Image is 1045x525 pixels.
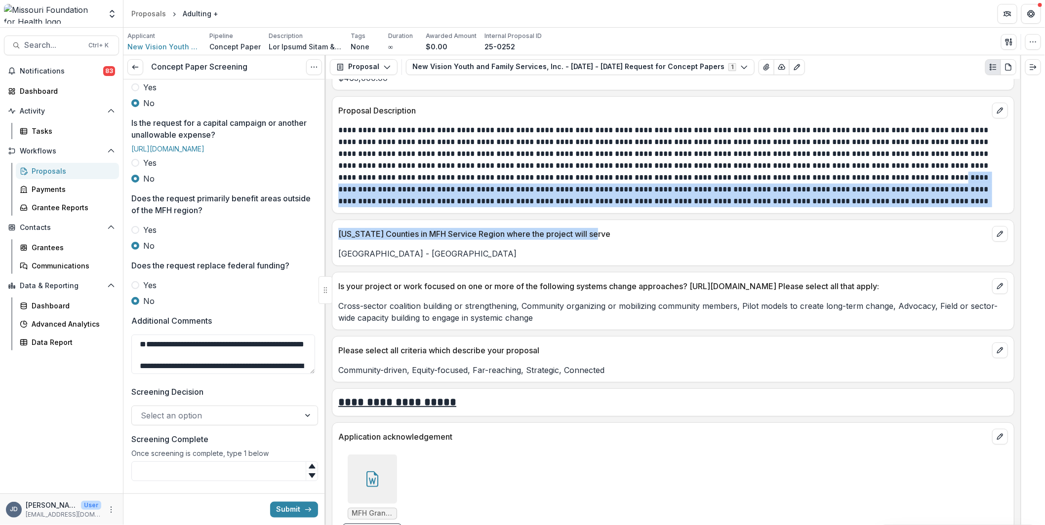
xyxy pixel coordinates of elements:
[32,261,111,271] div: Communications
[16,298,119,314] a: Dashboard
[4,103,119,119] button: Open Activity
[338,228,988,240] p: [US_STATE] Counties in MFH Service Region where the project will serve
[406,59,755,75] button: New Vision Youth and Family Services, Inc. - [DATE] - [DATE] Request for Concept Papers1
[992,278,1008,294] button: edit
[4,143,119,159] button: Open Workflows
[26,500,77,510] p: [PERSON_NAME]
[270,501,318,517] button: Submit
[127,41,201,52] a: New Vision Youth and Family Services, Inc.
[388,32,413,40] p: Duration
[86,40,111,51] div: Ctrl + K
[32,166,111,176] div: Proposals
[143,295,155,307] span: No
[131,145,204,153] a: [URL][DOMAIN_NAME]
[151,62,247,72] h3: Concept Paper Screening
[1001,59,1016,75] button: PDF view
[143,173,155,185] span: No
[20,282,103,290] span: Data & Reporting
[306,59,322,75] button: Options
[32,126,111,136] div: Tasks
[143,240,155,252] span: No
[26,510,101,519] p: [EMAIL_ADDRESS][DOMAIN_NAME]
[992,226,1008,242] button: edit
[127,6,222,21] nav: breadcrumb
[183,8,218,19] div: Adulting +
[1025,59,1041,75] button: Expand right
[10,506,18,513] div: Jessica Daugherty
[269,41,343,52] p: Lor Ipsumd Sitam & Consec Adipisci, Eli. se doeiusm te incidid u laboreet dolor ma aliquaen admin...
[143,279,157,291] span: Yes
[1021,4,1041,24] button: Get Help
[16,123,119,139] a: Tasks
[16,199,119,216] a: Grantee Reports
[351,41,369,52] p: None
[352,509,393,518] span: MFH Grant Acknowledgement.doc
[16,181,119,197] a: Payments
[16,334,119,350] a: Data Report
[20,67,103,75] span: Notifications
[4,36,119,55] button: Search...
[338,364,1008,376] p: Community-driven, Equity-focused, Far-reaching, Strategic, Connected
[992,342,1008,358] button: edit
[24,40,82,50] span: Search...
[388,41,393,52] p: ∞
[789,59,805,75] button: Edit as form
[209,32,233,40] p: Pipeline
[20,224,103,232] span: Contacts
[351,32,365,40] p: Tags
[4,278,119,294] button: Open Data & Reporting
[4,63,119,79] button: Notifications83
[759,59,774,75] button: View Attached Files
[20,147,103,155] span: Workflows
[32,319,111,329] div: Advanced Analytics
[143,157,157,169] span: Yes
[131,433,208,445] p: Screening Complete
[338,300,1008,324] p: Cross-sector coalition building or strengthening, Community organizing or mobilizing community me...
[330,59,398,75] button: Proposal
[4,83,119,99] a: Dashboard
[426,41,447,52] p: $0.00
[992,429,1008,445] button: edit
[338,248,1008,260] p: [GEOGRAPHIC_DATA] - [GEOGRAPHIC_DATA]
[103,66,115,76] span: 83
[16,316,119,332] a: Advanced Analytics
[484,32,542,40] p: Internal Proposal ID
[20,86,111,96] div: Dashboard
[32,337,111,347] div: Data Report
[998,4,1017,24] button: Partners
[484,41,515,52] p: 25-0252
[269,32,303,40] p: Description
[81,501,101,510] p: User
[127,6,170,21] a: Proposals
[426,32,477,40] p: Awarded Amount
[209,41,261,52] p: Concept Paper
[32,242,111,253] div: Grantees
[131,192,312,216] p: Does the request primarily benefit areas outside of the MFH region?
[16,239,119,256] a: Grantees
[16,163,119,179] a: Proposals
[131,8,166,19] div: Proposals
[127,32,155,40] p: Applicant
[16,258,119,274] a: Communications
[338,431,988,443] p: Application acknowledgement
[4,4,101,24] img: Missouri Foundation for Health logo
[32,300,111,311] div: Dashboard
[20,107,103,115] span: Activity
[4,220,119,235] button: Open Contacts
[131,260,289,271] p: Does the request replace federal funding?
[143,81,157,93] span: Yes
[338,280,988,292] p: Is your project or work focused on one or more of the following systems change approaches? [URL][...
[143,97,155,109] span: No
[338,344,988,356] p: Please select all criteria which describe your proposal
[131,315,212,327] p: Additional Comments
[992,103,1008,118] button: edit
[32,184,111,194] div: Payments
[131,117,312,141] p: Is the request for a capital campaign or another unallowable expense?
[105,504,117,516] button: More
[338,105,988,116] p: Proposal Description
[105,4,119,24] button: Open entity switcher
[131,449,318,461] div: Once screening is complete, type 1 below
[985,59,1001,75] button: Plaintext view
[131,386,203,398] p: Screening Decision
